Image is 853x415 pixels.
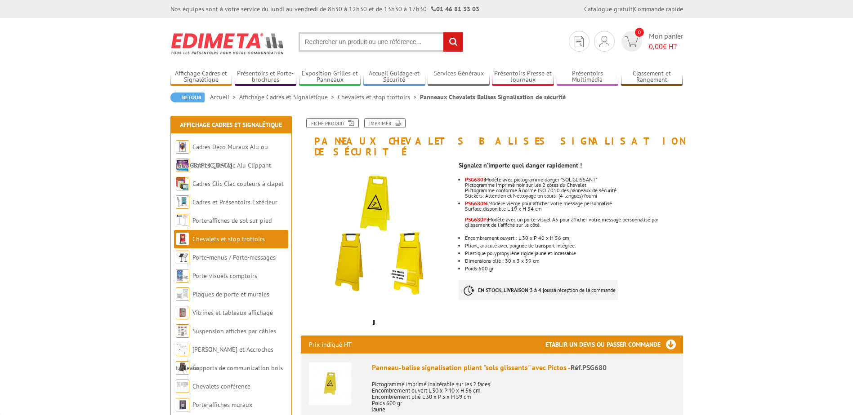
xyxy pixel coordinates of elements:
a: Affichage Cadres et Signalétique [239,93,338,101]
img: Cadres Clic-Clac couleurs à clapet [176,177,189,190]
img: devis rapide [599,36,609,47]
strong: 01 46 81 33 03 [431,5,479,13]
font: PSG680P: [465,216,488,223]
span: Mon panier [649,31,683,52]
a: Porte-menus / Porte-messages [192,253,276,261]
a: Commande rapide [634,5,683,13]
a: Accueil [210,93,239,101]
span: 0 [635,28,644,37]
a: Classement et Rangement [621,70,683,84]
img: Cadres et Présentoirs Extérieur [176,195,189,209]
img: Plaques de porte et murales [176,287,189,301]
p: Pictogramme imprimé inaltérable sur les 2 faces Encombrement ouvert L 30 x P 40 x H 56 cm Encombr... [372,375,675,413]
a: Chevalets conférence [192,382,250,390]
li: Plastique polypropylène rigide jaune et incassable [465,251,683,256]
p: Signalez n’importe quel danger rapidement ! [459,163,683,168]
img: Chevalets conférence [176,380,189,393]
p: à réception de la commande [459,280,618,300]
h3: Etablir un devis ou passer commande [545,336,683,353]
img: Cadres Deco Muraux Alu ou Bois [176,140,189,154]
p: Pictogramme imprimé noir sur les 2 côtés du Chevalet [465,182,683,188]
a: Plaques de porte et murales [192,290,269,298]
a: Porte-affiches de sol sur pied [192,216,272,225]
img: Porte-affiches de sol sur pied [176,214,189,227]
img: Suspension affiches par câbles [176,324,189,338]
a: Porte-visuels comptoirs [192,272,257,280]
h1: Panneaux Chevalets Balises Signalisation de sécurité [294,118,690,157]
span: € HT [649,41,683,52]
font: PSG680: [465,176,485,183]
li: Encombrement ouvert : L 30 x P 40 x H 56 cm [465,235,683,241]
a: Cadres et Présentoirs Extérieur [192,198,277,206]
span: 0,00 [649,42,663,51]
div: Panneau-balise signalisation pliant "sols glissants" avec Pictos - [372,362,675,373]
a: Cadres Deco Muraux Alu ou [GEOGRAPHIC_DATA] [176,143,268,169]
a: Présentoirs et Porte-brochures [235,70,297,84]
a: Services Généraux [428,70,490,84]
a: Supports de communication bois [192,364,283,372]
img: Chevalets et stop trottoirs [176,232,189,246]
a: Retour [170,93,205,102]
img: Porte-visuels comptoirs [176,269,189,283]
div: Modèle vierge pour afficher votre message personnalisé [465,201,683,206]
li: Pliant, articulé avec poignée de transport intégrée. [465,243,683,248]
input: Rechercher un produit ou une référence... [299,32,463,52]
p: Stickers: Attention et Nettoyage en cours (4 langues) fourni [465,193,683,199]
img: Cimaises et Accroches tableaux [176,343,189,356]
a: Chevalets et stop trottoirs [338,93,420,101]
img: Porte-menus / Porte-messages [176,251,189,264]
a: Vitrines et tableaux affichage [192,309,273,317]
input: rechercher [443,32,463,52]
img: Edimeta [170,27,285,60]
a: Catalogue gratuit [584,5,633,13]
p: Modèle avec pictogramme danger "SOL GLISSANT" [465,177,683,182]
a: devis rapide 0 Mon panier 0,00€ HT [619,31,683,52]
p: Prix indiqué HT [309,336,352,353]
li: Poids 600 gr [465,266,683,271]
a: Accueil Guidage et Sécurité [363,70,425,84]
strong: EN STOCK, LIVRAISON 3 à 4 jours [478,287,554,293]
a: Affichage Cadres et Signalétique [170,70,232,84]
a: Fiche produit [306,118,359,128]
a: Présentoirs Multimédia [557,70,619,84]
div: Nos équipes sont à votre service du lundi au vendredi de 8h30 à 12h30 et de 13h30 à 17h30 [170,4,479,13]
a: Imprimer [364,118,406,128]
a: Cadres Clic-Clac Alu Clippant [192,161,271,169]
a: Cadres Clic-Clac couleurs à clapet [192,180,284,188]
li: Dimensions plié : 30 x 3 x 59 cm [465,258,683,264]
img: Vitrines et tableaux affichage [176,306,189,319]
img: devis rapide [575,36,584,47]
a: Porte-affiches muraux [192,401,252,409]
a: Chevalets et stop trottoirs [192,235,265,243]
li: Panneaux Chevalets Balises Signalisation de sécurité [420,93,566,102]
img: Panneau-balise signalisation pliant [309,362,351,405]
img: panneaux_chevalets_balises_signalisation_pliant_avec_sans_marquage_avec_porte_affiche_psg680n_psg... [301,162,452,313]
span: Réf.PSG680 [571,363,607,372]
div: | [584,4,683,13]
p: Pictogramme conforme à norme ISO 7010 des panneaux de sécurité [465,188,683,193]
a: Affichage Cadres et Signalétique [180,121,282,129]
font: PSG680N: [465,200,488,207]
a: [PERSON_NAME] et Accroches tableaux [176,345,273,372]
img: devis rapide [625,36,638,47]
a: Exposition Grilles et Panneaux [299,70,361,84]
img: Porte-affiches muraux [176,398,189,411]
div: Surface disponible L 19 x H 34 cm [465,206,683,212]
a: Présentoirs Presse et Journaux [492,70,554,84]
a: Suspension affiches par câbles [192,327,276,335]
div: Modèle avec un porte-visuel A5 pour afficher votre message personnalisé par glissement de l'affic... [465,217,683,228]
